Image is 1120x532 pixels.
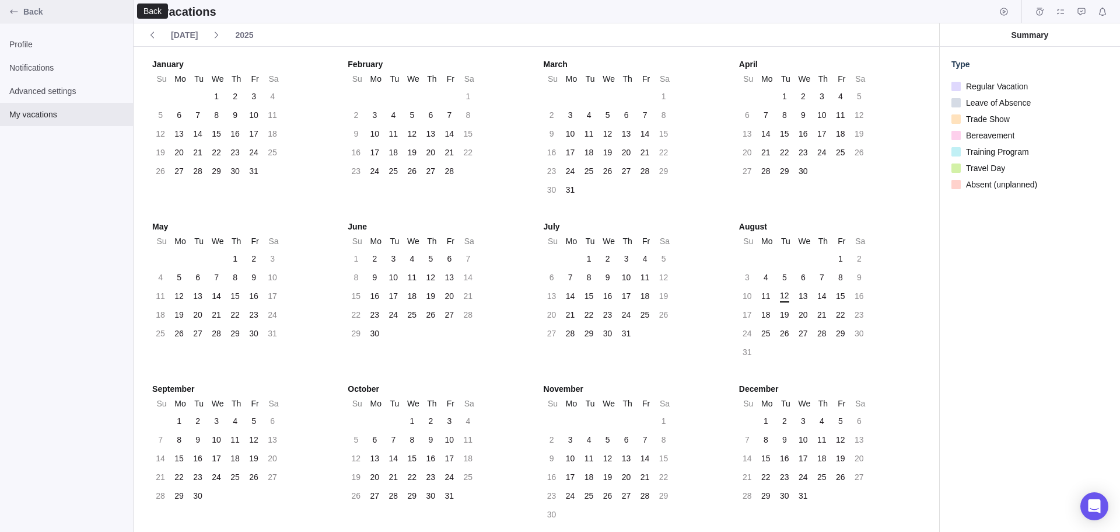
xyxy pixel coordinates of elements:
[212,91,220,102] div: 1
[780,165,789,177] div: 29
[247,71,263,87] div: Fr
[566,272,575,283] div: 7
[386,233,402,249] div: Tu
[780,128,789,140] div: 15
[268,109,277,121] div: 11
[582,233,598,249] div: Tu
[268,147,277,158] div: 25
[547,147,556,158] div: 16
[640,147,650,158] div: 21
[142,6,163,16] div: Back
[445,253,453,265] div: 6
[603,128,612,140] div: 12
[172,233,188,249] div: Mo
[563,233,580,249] div: Mo
[563,71,580,87] div: Mo
[352,253,360,265] div: 1
[464,109,472,121] div: 8
[796,233,813,249] div: We
[212,309,221,321] div: 21
[212,290,221,302] div: 14
[834,233,850,249] div: Fr
[9,85,124,97] span: Advanced settings
[352,128,360,140] div: 9
[566,165,575,177] div: 24
[659,128,668,140] div: 15
[247,233,263,249] div: Fr
[156,147,165,158] div: 19
[370,165,380,177] div: 24
[174,165,184,177] div: 27
[855,91,863,102] div: 5
[153,71,170,87] div: Su
[836,109,845,121] div: 11
[951,58,1108,70] div: Type
[389,290,398,302] div: 17
[408,128,417,140] div: 12
[156,272,164,283] div: 4
[799,272,807,283] div: 6
[739,221,767,233] span: August
[156,290,165,302] div: 11
[23,6,128,18] span: Back
[799,147,808,158] div: 23
[740,233,757,249] div: Su
[193,128,202,140] div: 14
[191,71,207,87] div: Tu
[622,290,631,302] div: 17
[367,71,384,87] div: Mo
[231,109,239,121] div: 9
[566,147,575,158] div: 17
[249,109,258,121] div: 10
[9,109,124,120] span: My vacations
[951,176,1108,193] div: Absent (unplanned)
[191,233,207,249] div: Tu
[961,176,1037,193] span: Absent (unplanned)
[230,147,240,158] div: 23
[601,233,617,249] div: We
[780,147,789,158] div: 22
[796,71,813,87] div: We
[193,147,202,158] div: 21
[584,128,594,140] div: 11
[548,109,556,121] div: 2
[194,272,202,283] div: 6
[855,128,864,140] div: 19
[622,165,631,177] div: 27
[445,128,454,140] div: 14
[799,91,807,102] div: 2
[640,165,650,177] div: 28
[778,233,794,249] div: Tu
[585,272,593,283] div: 8
[566,128,575,140] div: 10
[1073,9,1090,18] a: Approval requests
[464,91,472,102] div: 1
[603,290,612,302] div: 16
[657,71,673,87] div: Sa
[175,109,183,121] div: 6
[584,165,594,177] div: 25
[426,128,436,140] div: 13
[759,71,775,87] div: Mo
[603,147,612,158] div: 19
[212,128,221,140] div: 15
[445,109,453,121] div: 7
[249,309,258,321] div: 23
[619,71,636,87] div: Th
[249,165,258,177] div: 31
[442,233,459,249] div: Fr
[641,253,649,265] div: 4
[544,221,560,233] span: July
[426,253,435,265] div: 5
[818,272,826,283] div: 7
[619,233,636,249] div: Th
[1052,4,1069,20] span: My assignments
[817,147,827,158] div: 24
[408,109,416,121] div: 5
[566,184,575,196] div: 31
[423,71,440,87] div: Th
[143,4,216,20] h2: My vacations
[545,71,561,87] div: Su
[352,165,361,177] div: 23
[231,272,239,283] div: 8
